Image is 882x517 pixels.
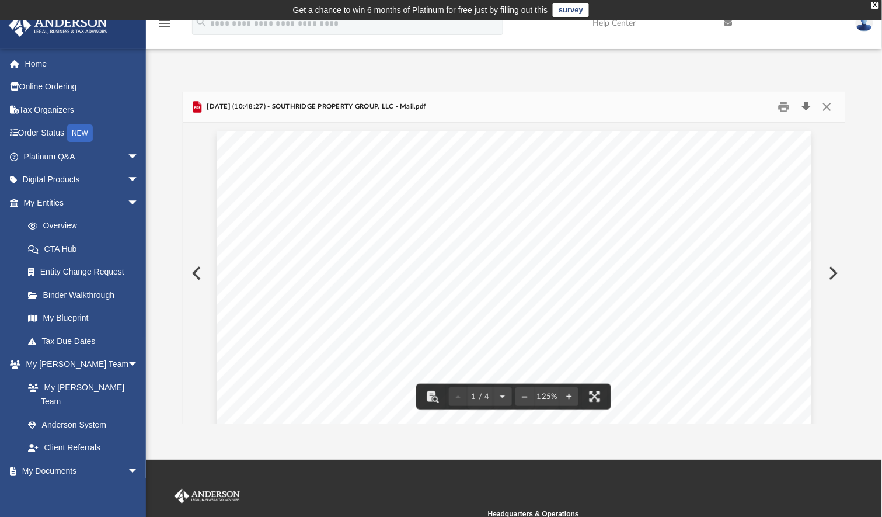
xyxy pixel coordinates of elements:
a: menu [158,22,172,30]
span: 1 / 4 [468,393,493,401]
a: Binder Walkthrough [16,283,156,307]
a: Overview [16,214,156,238]
button: Toggle findbar [420,384,445,410]
img: Anderson Advisors Platinum Portal [5,14,111,37]
button: Enter fullscreen [582,384,608,410]
a: My Documentsarrow_drop_down [8,459,151,483]
a: My Entitiesarrow_drop_down [8,191,156,214]
div: Current zoom level [534,393,560,401]
a: Order StatusNEW [8,122,156,145]
span: arrow_drop_down [127,459,151,483]
a: My [PERSON_NAME] Team [16,376,145,413]
a: Tax Due Dates [16,329,156,353]
i: search [195,16,208,29]
i: menu [158,16,172,30]
a: Digital Productsarrow_drop_down [8,168,156,192]
button: Print [773,98,796,116]
img: User Pic [856,15,873,32]
button: Previous File [183,257,208,290]
button: Zoom out [515,384,534,410]
span: arrow_drop_down [127,145,151,169]
a: CTA Hub [16,237,156,261]
div: Get a chance to win 6 months of Platinum for free just by filling out this [293,3,548,17]
a: Anderson System [16,413,151,436]
div: close [871,2,879,9]
div: File preview [183,123,845,424]
button: Close [817,98,838,116]
span: [DATE] (10:48:27) - SOUTHRIDGE PROPERTY GROUP, LLC - Mail.pdf [204,102,426,112]
button: 1 / 4 [468,384,493,410]
span: arrow_drop_down [127,191,151,215]
div: Preview [183,92,845,424]
button: Zoom in [560,384,578,410]
button: Next page [493,384,512,410]
a: Home [8,52,156,75]
a: Platinum Q&Aarrow_drop_down [8,145,156,168]
div: NEW [67,124,93,142]
a: My [PERSON_NAME] Teamarrow_drop_down [8,353,151,376]
span: arrow_drop_down [127,168,151,192]
a: Entity Change Request [16,261,156,284]
a: Client Referrals [16,436,151,460]
button: Download [796,98,817,116]
span: arrow_drop_down [127,353,151,377]
div: Document Viewer [183,123,845,424]
a: Online Ordering [8,75,156,99]
a: Tax Organizers [8,98,156,122]
a: survey [553,3,589,17]
a: My Blueprint [16,307,151,330]
button: Next File [820,257,845,290]
img: Anderson Advisors Platinum Portal [172,489,242,504]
